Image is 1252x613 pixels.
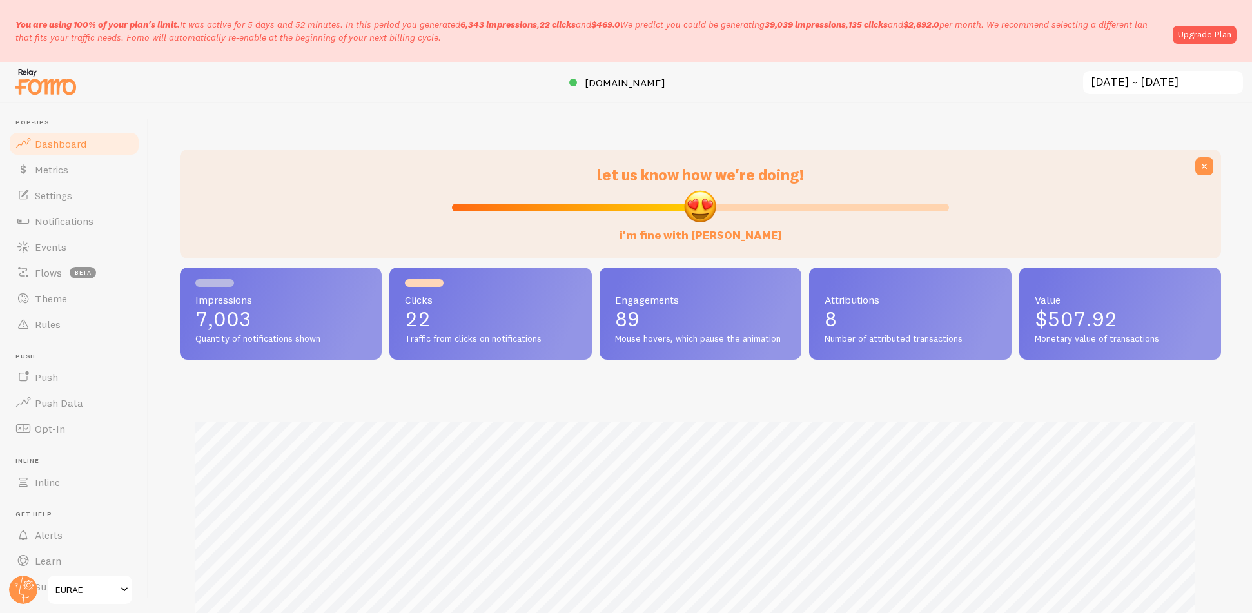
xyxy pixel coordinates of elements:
p: 89 [615,309,786,329]
a: Events [8,234,141,260]
a: Settings [8,182,141,208]
span: Rules [35,318,61,331]
span: Theme [35,292,67,305]
span: You are using 100% of your plan's limit. [15,19,180,30]
span: $507.92 [1035,306,1117,331]
span: Pop-ups [15,119,141,127]
p: 8 [825,309,995,329]
span: Monetary value of transactions [1035,333,1206,345]
span: Learn [35,554,61,567]
span: Quantity of notifications shown [195,333,366,345]
span: Attributions [825,295,995,305]
a: Upgrade Plan [1173,26,1237,44]
a: EURAE [46,574,133,605]
span: Get Help [15,511,141,519]
span: , and [765,19,939,30]
a: Rules [8,311,141,337]
img: fomo-relay-logo-orange.svg [14,65,78,98]
a: Dashboard [8,131,141,157]
b: 135 clicks [848,19,888,30]
span: beta [70,267,96,278]
a: Support [8,574,141,599]
span: Mouse hovers, which pause the animation [615,333,786,345]
span: Number of attributed transactions [825,333,995,345]
span: Settings [35,189,72,202]
a: Flows beta [8,260,141,286]
span: Opt-In [35,422,65,435]
a: Inline [8,469,141,495]
span: Inline [15,457,141,465]
span: Value [1035,295,1206,305]
span: Clicks [405,295,576,305]
span: Notifications [35,215,93,228]
a: Theme [8,286,141,311]
p: 22 [405,309,576,329]
span: Push [35,371,58,384]
b: $2,892.0 [903,19,939,30]
b: 22 clicks [540,19,576,30]
a: Notifications [8,208,141,234]
p: It was active for 5 days and 52 minutes. In this period you generated We predict you could be gen... [15,18,1165,44]
a: Alerts [8,522,141,548]
a: Learn [8,548,141,574]
span: Impressions [195,295,366,305]
span: Push [15,353,141,361]
a: Opt-In [8,416,141,442]
span: let us know how we're doing! [597,165,804,184]
span: Inline [35,476,60,489]
span: Metrics [35,163,68,176]
span: Events [35,240,66,253]
label: i'm fine with [PERSON_NAME] [620,215,782,243]
span: Alerts [35,529,63,541]
b: $469.0 [591,19,620,30]
span: , and [460,19,620,30]
span: Engagements [615,295,786,305]
a: Push Data [8,390,141,416]
b: 6,343 impressions [460,19,537,30]
span: EURAE [55,582,117,598]
p: 7,003 [195,309,366,329]
b: 39,039 impressions [765,19,846,30]
a: Push [8,364,141,390]
span: Flows [35,266,62,279]
a: Metrics [8,157,141,182]
span: Dashboard [35,137,86,150]
span: Push Data [35,396,83,409]
span: Traffic from clicks on notifications [405,333,576,345]
img: emoji.png [683,189,718,224]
